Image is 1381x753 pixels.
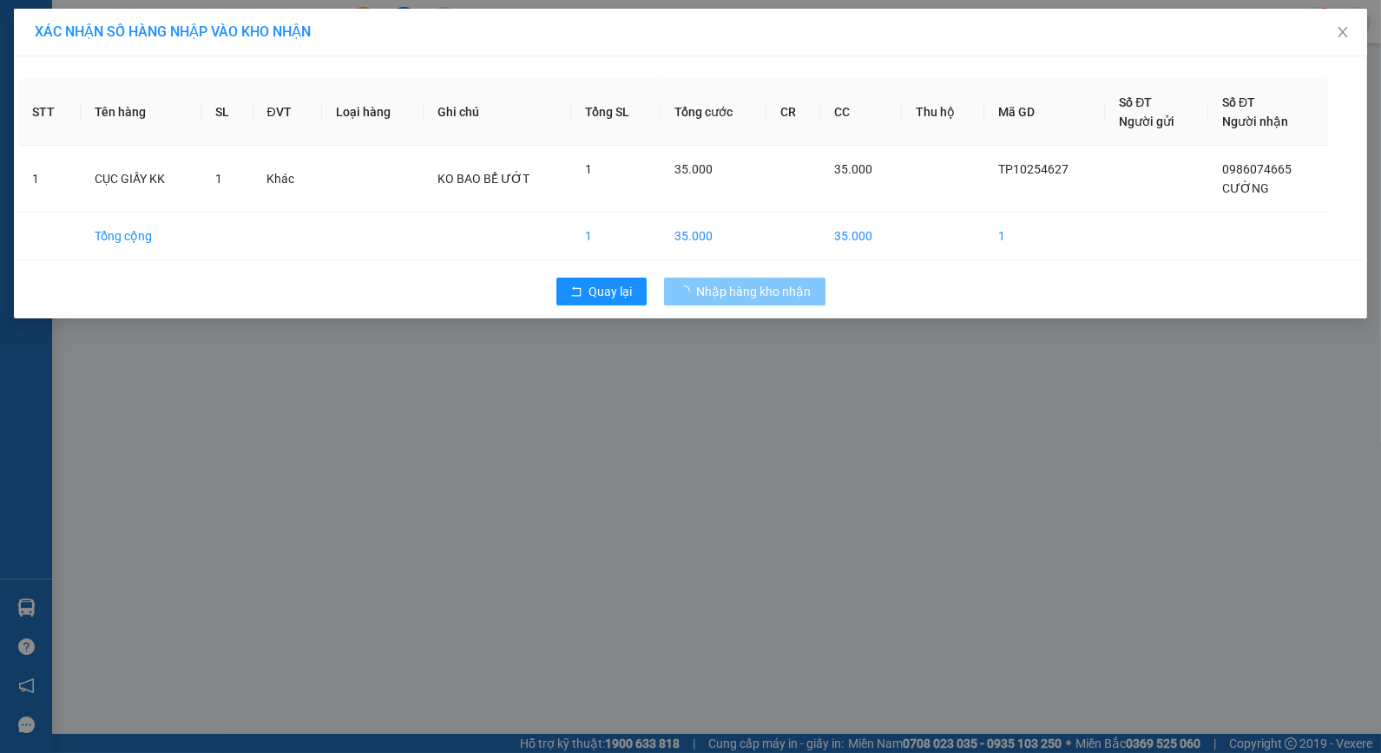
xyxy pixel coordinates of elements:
[820,213,902,260] td: 35.000
[902,79,984,146] th: Thu hộ
[36,34,152,50] span: VP Cầu Ngang -
[201,79,253,146] th: SL
[1222,115,1288,128] span: Người nhận
[1222,162,1292,176] span: 0986074665
[45,113,150,129] span: KO BAO HƯ DẬP
[7,34,253,50] p: GỬI:
[424,79,571,146] th: Ghi chú
[585,162,592,176] span: 1
[556,278,647,305] button: rollbackQuay lại
[571,79,661,146] th: Tổng SL
[81,213,202,260] td: Tổng cộng
[834,162,872,176] span: 35.000
[998,162,1069,176] span: TP10254627
[661,79,766,146] th: Tổng cước
[1336,25,1350,39] span: close
[253,79,322,146] th: ĐVT
[1222,181,1269,195] span: CƯỜNG
[215,172,222,186] span: 1
[570,285,582,299] span: rollback
[678,285,697,298] span: loading
[571,213,661,260] td: 1
[674,162,713,176] span: 35.000
[93,94,122,110] span: LIỄU
[661,213,766,260] td: 35.000
[984,213,1106,260] td: 1
[253,146,322,213] td: Khác
[58,10,201,26] strong: BIÊN NHẬN GỬI HÀNG
[1222,95,1255,109] span: Số ĐT
[1119,115,1174,128] span: Người gửi
[664,278,825,305] button: Nhập hàng kho nhận
[7,58,253,91] p: NHẬN:
[18,146,81,213] td: 1
[984,79,1106,146] th: Mã GD
[35,23,311,40] span: XÁC NHẬN SỐ HÀNG NHẬP VÀO KHO NHẬN
[81,79,202,146] th: Tên hàng
[1319,9,1367,57] button: Close
[820,79,902,146] th: CC
[7,113,150,129] span: GIAO:
[1119,95,1152,109] span: Số ĐT
[697,282,812,301] span: Nhập hàng kho nhận
[18,79,81,146] th: STT
[766,79,820,146] th: CR
[7,94,122,110] span: 0933254735 -
[133,34,152,50] span: NA
[437,172,529,186] span: KO BAO BỂ ƯỚT
[81,146,202,213] td: CỤC GIẤY KK
[7,58,174,91] span: VP [PERSON_NAME] ([GEOGRAPHIC_DATA])
[589,282,633,301] span: Quay lại
[322,79,424,146] th: Loại hàng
